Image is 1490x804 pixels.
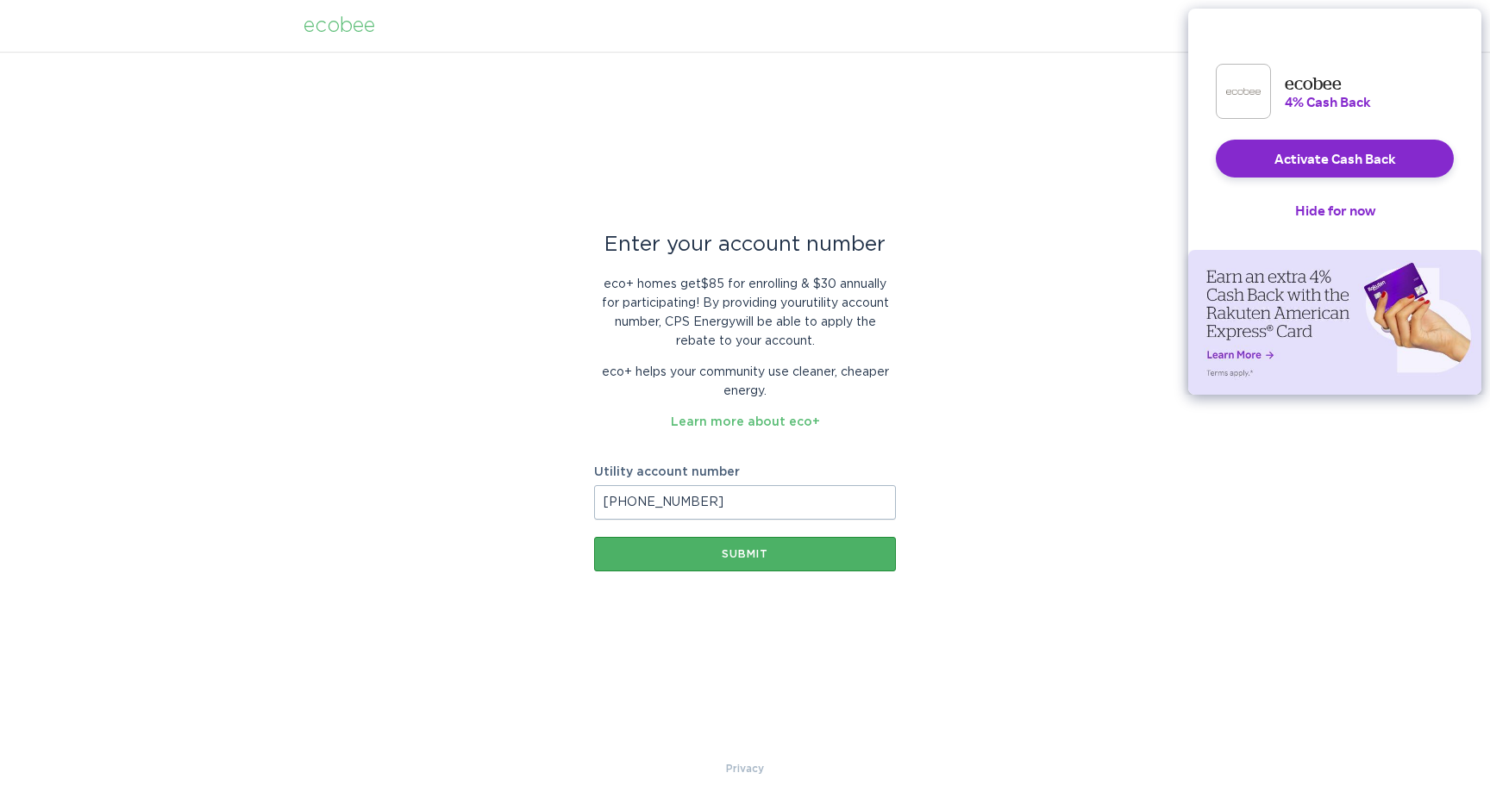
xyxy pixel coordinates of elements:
button: Submit [594,537,896,571]
div: Enter your account number [594,235,896,254]
a: Learn more about eco+ [671,416,820,428]
div: Submit [603,549,887,559]
div: ecobee [304,16,375,35]
a: Privacy Policy & Terms of Use [726,759,764,778]
p: eco+ helps your community use cleaner, cheaper energy. [594,363,896,401]
label: Utility account number [594,466,896,478]
p: eco+ homes get $85 for enrolling & $30 annually for participating ! By providing your utility acc... [594,275,896,351]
